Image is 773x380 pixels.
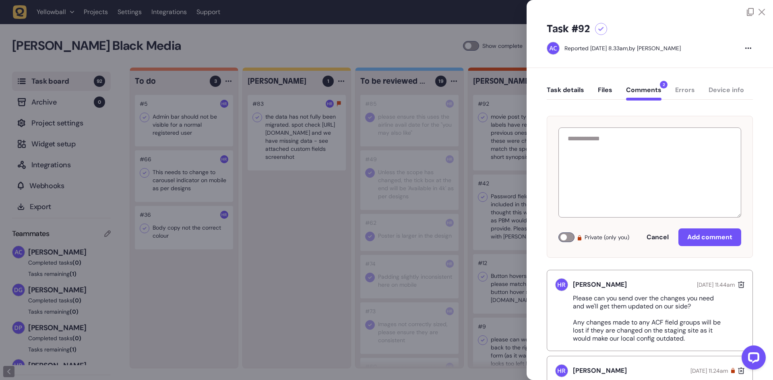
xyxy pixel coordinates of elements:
span: [DATE] 11.44am [697,281,735,288]
p: Please can you send over the changes you need and we'll get them updated on our side? Any changes... [573,294,732,343]
button: Cancel [639,229,677,245]
div: by [PERSON_NAME] [564,44,681,52]
span: Private (only you) [585,232,629,242]
h5: [PERSON_NAME] [573,281,627,289]
span: Add comment [687,233,732,241]
span: [DATE] 11.24am [690,367,728,374]
iframe: LiveChat chat widget [735,342,769,376]
h5: [PERSON_NAME] [573,367,627,375]
div: Reported [DATE] 8.33am, [564,45,629,52]
span: 2 [660,81,668,88]
span: Cancel [647,233,669,241]
div: Your own private comment [731,368,735,373]
button: Add comment [678,228,741,246]
img: Ameet Chohan [547,42,559,54]
h5: Task #92 [547,23,590,35]
button: Task details [547,86,584,101]
button: Files [598,86,612,101]
button: Comments [626,86,661,101]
